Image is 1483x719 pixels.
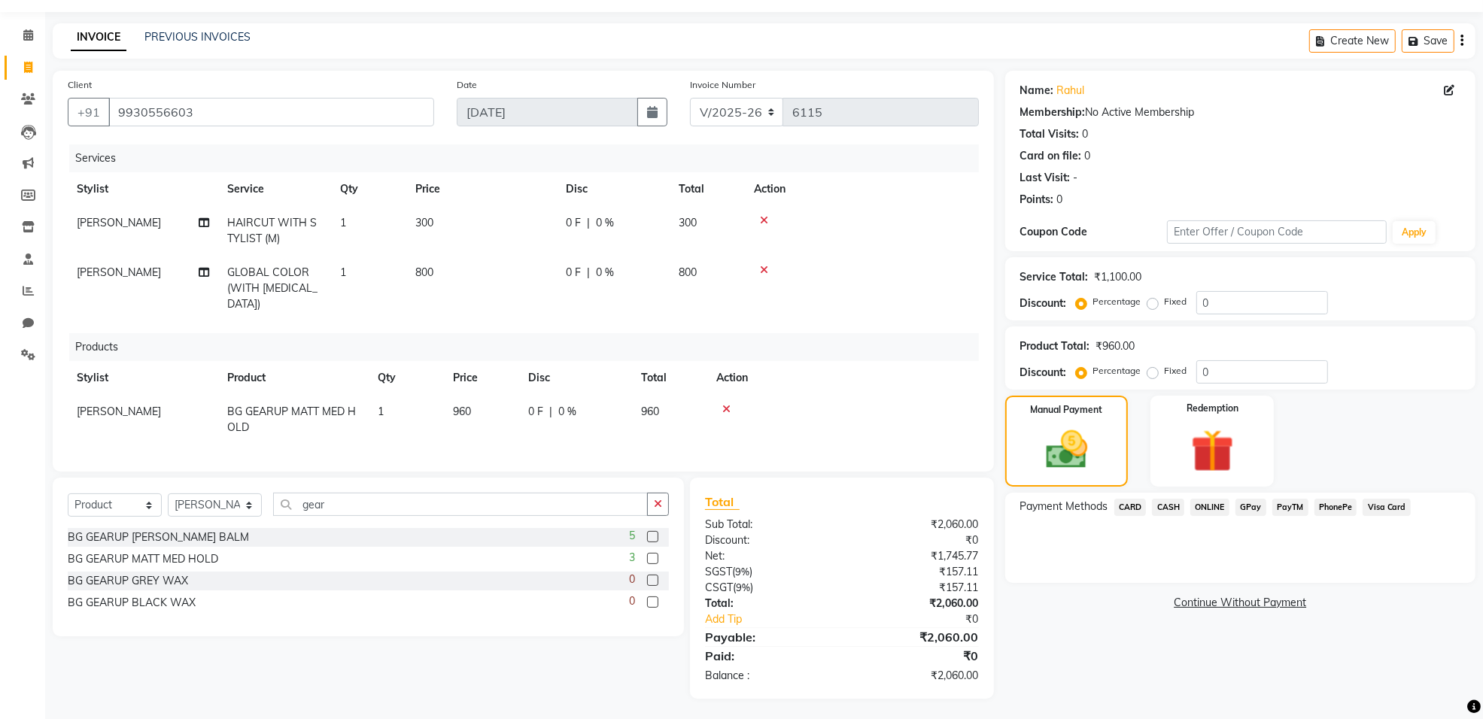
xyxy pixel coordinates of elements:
[736,581,750,593] span: 9%
[528,404,543,420] span: 0 F
[632,361,707,395] th: Total
[68,529,249,545] div: BG GEARUP [PERSON_NAME] BALM
[629,550,635,566] span: 3
[69,144,990,172] div: Services
[558,404,576,420] span: 0 %
[1020,224,1167,240] div: Coupon Code
[77,405,161,418] span: [PERSON_NAME]
[1020,338,1090,354] div: Product Total:
[227,216,317,245] span: HAIRCUT WITH STYLIST (M)
[1020,148,1082,164] div: Card on file:
[1165,364,1187,378] label: Fixed
[694,564,842,580] div: ( )
[690,78,755,92] label: Invoice Number
[218,361,369,395] th: Product
[679,265,697,279] span: 800
[694,611,867,627] a: Add Tip
[1020,83,1054,99] div: Name:
[1096,338,1135,354] div: ₹960.00
[1085,148,1091,164] div: 0
[1363,499,1411,516] span: Visa Card
[549,404,552,420] span: |
[707,361,979,395] th: Action
[596,265,614,281] span: 0 %
[1272,499,1308,516] span: PayTM
[842,628,990,646] div: ₹2,060.00
[1057,83,1085,99] a: Rahul
[1057,192,1063,208] div: 0
[1093,364,1141,378] label: Percentage
[1083,126,1089,142] div: 0
[867,611,990,627] div: ₹0
[1190,499,1229,516] span: ONLINE
[273,493,648,516] input: Search or Scan
[1187,402,1238,415] label: Redemption
[227,265,318,311] span: GLOBAL COLOR (WITH [MEDICAL_DATA])
[68,361,218,395] th: Stylist
[77,265,161,279] span: [PERSON_NAME]
[842,647,990,665] div: ₹0
[1020,126,1080,142] div: Total Visits:
[453,405,471,418] span: 960
[557,172,670,206] th: Disc
[108,98,434,126] input: Search by Name/Mobile/Email/Code
[587,265,590,281] span: |
[340,265,346,279] span: 1
[842,548,990,564] div: ₹1,745.77
[566,265,581,281] span: 0 F
[842,532,990,548] div: ₹0
[1178,424,1247,478] img: _gift.svg
[1031,403,1103,417] label: Manual Payment
[1167,220,1387,244] input: Enter Offer / Coupon Code
[694,548,842,564] div: Net:
[694,532,842,548] div: Discount:
[415,216,433,229] span: 300
[1020,296,1067,311] div: Discount:
[705,581,733,594] span: CSGT
[694,647,842,665] div: Paid:
[68,573,188,589] div: BG GEARUP GREY WAX
[842,596,990,611] div: ₹2,060.00
[369,361,444,395] th: Qty
[842,517,990,532] div: ₹2,060.00
[694,580,842,596] div: ( )
[679,216,697,229] span: 300
[415,265,433,279] span: 800
[68,595,196,611] div: BG GEARUP BLACK WAX
[842,580,990,596] div: ₹157.11
[1033,426,1101,474] img: _cash.svg
[68,172,218,206] th: Stylist
[1020,105,1460,120] div: No Active Membership
[406,172,557,206] th: Price
[68,98,110,126] button: +91
[227,405,356,434] span: BG GEARUP MATT MED HOLD
[1093,295,1141,308] label: Percentage
[1309,29,1396,53] button: Create New
[705,494,740,510] span: Total
[444,361,519,395] th: Price
[1165,295,1187,308] label: Fixed
[694,596,842,611] div: Total:
[340,216,346,229] span: 1
[218,172,331,206] th: Service
[1020,499,1108,514] span: Payment Methods
[587,215,590,231] span: |
[629,572,635,587] span: 0
[1020,269,1089,285] div: Service Total:
[457,78,477,92] label: Date
[1114,499,1147,516] span: CARD
[68,78,92,92] label: Client
[77,216,161,229] span: [PERSON_NAME]
[842,668,990,684] div: ₹2,060.00
[1152,499,1184,516] span: CASH
[1095,269,1142,285] div: ₹1,100.00
[735,566,749,578] span: 9%
[596,215,614,231] span: 0 %
[331,172,406,206] th: Qty
[1235,499,1266,516] span: GPay
[694,668,842,684] div: Balance :
[694,517,842,532] div: Sub Total:
[1020,170,1071,186] div: Last Visit:
[670,172,745,206] th: Total
[705,565,732,578] span: SGST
